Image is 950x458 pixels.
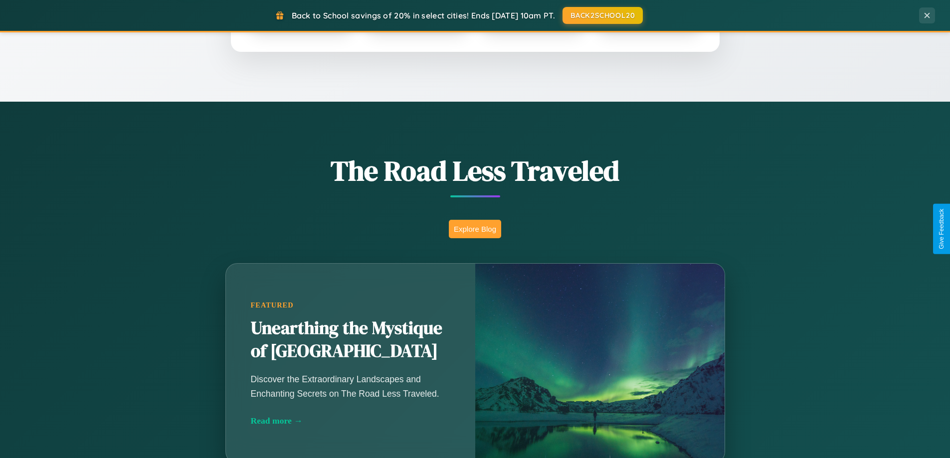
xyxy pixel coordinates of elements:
[449,220,501,238] button: Explore Blog
[292,10,555,20] span: Back to School savings of 20% in select cities! Ends [DATE] 10am PT.
[251,317,450,363] h2: Unearthing the Mystique of [GEOGRAPHIC_DATA]
[251,416,450,426] div: Read more →
[251,301,450,309] div: Featured
[563,7,643,24] button: BACK2SCHOOL20
[251,372,450,400] p: Discover the Extraordinary Landscapes and Enchanting Secrets on The Road Less Traveled.
[176,152,774,190] h1: The Road Less Traveled
[938,209,945,249] div: Give Feedback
